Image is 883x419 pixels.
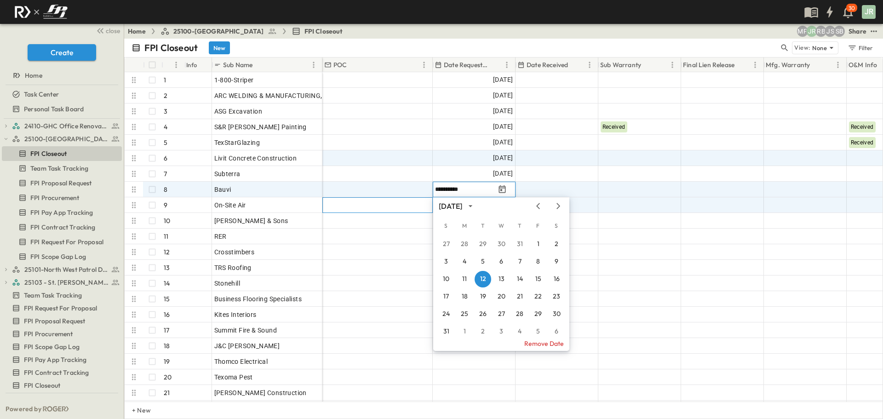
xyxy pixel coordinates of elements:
a: FPI Closeout [2,147,120,160]
span: 25103 - St. [PERSON_NAME] Phase 2 [24,278,109,287]
span: Friday [530,217,546,235]
a: 25100-Vanguard Prep School [12,132,120,145]
span: S&R [PERSON_NAME] Painting [214,122,307,132]
button: Sort [643,60,653,70]
span: Hidden [24,398,45,407]
button: 2 [548,236,565,253]
p: 20 [164,373,172,382]
button: 13 [493,271,510,287]
span: TexStarGlazing [214,138,260,147]
button: Filter [844,41,876,54]
p: Sub Warranty [600,60,641,69]
div: Personal Task Boardtest [2,102,122,116]
div: FPI Scope Gap Logtest [2,339,122,354]
span: close [106,26,120,35]
span: Sunday [438,217,454,235]
p: 19 [164,357,170,366]
span: Task Center [24,90,59,99]
div: FPI Contract Trackingtest [2,220,122,235]
button: Sort [254,60,264,70]
p: 14 [164,279,170,288]
p: 8 [164,185,167,194]
a: 25100-[GEOGRAPHIC_DATA] [161,27,277,36]
button: 30 [493,236,510,253]
button: 22 [530,288,546,305]
p: Mfg. Warranty [766,60,810,69]
div: FPI Scope Gap Logtest [2,249,122,264]
a: 25103 - St. [PERSON_NAME] Phase 2 [12,276,120,289]
span: Stonehill [214,279,241,288]
p: 30 [849,5,855,12]
button: 2 [475,323,491,340]
span: FPI Pay App Tracking [30,208,93,217]
div: Filter [847,43,873,53]
div: Jesse Sullivan (jsullivan@fpibuilders.com) [825,26,836,37]
span: [DATE] [493,121,513,132]
nav: breadcrumbs [128,27,349,36]
a: FPI Procurement [2,327,120,340]
p: 5 [164,138,167,147]
a: Task Center [2,88,120,101]
div: Info [184,57,212,72]
button: Menu [832,59,843,70]
div: [DATE] [439,201,462,212]
span: Kites Interiors [214,310,257,319]
span: Personal Task Board [24,104,84,114]
a: Team Task Tracking [2,289,120,302]
button: 21 [511,288,528,305]
span: RER [214,232,227,241]
a: 24110-GHC Office Renovations [12,120,120,132]
button: 27 [438,236,454,253]
p: Final Lien Release [683,60,734,69]
span: Monday [456,217,473,235]
a: Team Task Tracking [2,162,120,175]
div: FPI Proposal Requesttest [2,176,122,190]
a: FPI Scope Gap Log [2,250,120,263]
button: calendar view is open, switch to year view [465,201,476,212]
div: FPI Request For Proposaltest [2,301,122,316]
span: Saturday [548,217,565,235]
span: [DATE] [493,153,513,163]
a: FPI Scope Gap Log [2,340,120,353]
button: 15 [530,271,546,287]
p: + New [132,406,138,415]
button: 31 [438,323,454,340]
span: FPI Pay App Tracking [24,355,86,364]
span: 24110-GHC Office Renovations [24,121,109,131]
div: FPI Procurementtest [2,327,122,341]
div: FPI Procurementtest [2,190,122,205]
span: Business Flooring Specialists [214,294,302,304]
button: 4 [511,323,528,340]
div: Regina Barnett (rbarnett@fpibuilders.com) [815,26,826,37]
button: Menu [171,59,182,70]
a: FPI Contract Tracking [2,366,120,379]
span: FPI Closeout [30,149,67,158]
div: FPI Pay App Trackingtest [2,205,122,220]
button: 7 [511,253,528,270]
button: 17 [438,288,454,305]
button: 10 [438,271,454,287]
span: Received [851,124,874,130]
button: 25 [456,306,473,322]
span: Summit Fire & Sound [214,326,277,335]
div: # [161,57,184,72]
span: 25101-North West Patrol Division [24,265,109,274]
span: Subterra [214,169,241,178]
a: FPI Request For Proposal [2,302,120,315]
button: Menu [750,59,761,70]
button: Remove Date [433,336,569,351]
span: FPI Closeout [304,27,343,36]
a: Home [128,27,146,36]
button: 20 [493,288,510,305]
button: 1 [456,323,473,340]
div: FPI Pay App Trackingtest [2,352,122,367]
a: 25101-North West Patrol Division [12,263,120,276]
button: New [209,41,230,54]
button: Next month [553,202,564,210]
span: FPI Request For Proposal [24,304,97,313]
button: 19 [475,288,491,305]
p: View: [794,43,810,53]
p: 16 [164,310,170,319]
p: None [812,43,827,52]
button: 3 [438,253,454,270]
